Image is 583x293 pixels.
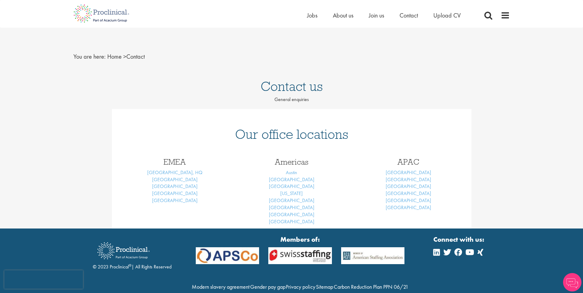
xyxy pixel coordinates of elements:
a: [GEOGRAPHIC_DATA] [269,176,314,183]
a: [US_STATE] [280,190,303,197]
img: APSCo [264,247,337,264]
a: [GEOGRAPHIC_DATA] [386,183,431,189]
a: breadcrumb link to Home [107,53,122,61]
iframe: reCAPTCHA [4,270,83,289]
a: [GEOGRAPHIC_DATA] [386,204,431,211]
img: APSCo [191,247,264,264]
a: [GEOGRAPHIC_DATA] [269,204,314,211]
div: © 2023 Proclinical | All Rights Reserved [93,238,171,271]
sup: ® [129,263,132,268]
a: [GEOGRAPHIC_DATA] [152,190,198,197]
a: About us [333,11,353,19]
a: Sitemap [316,283,333,290]
a: Austin [286,169,297,176]
a: Upload CV [433,11,461,19]
a: [GEOGRAPHIC_DATA] [269,218,314,225]
img: APSCo [337,247,409,264]
a: Carbon Reduction Plan PPN 06/21 [334,283,408,290]
a: [GEOGRAPHIC_DATA] [386,197,431,204]
a: [GEOGRAPHIC_DATA] [386,176,431,183]
h3: Americas [238,158,345,166]
a: [GEOGRAPHIC_DATA] [152,183,198,189]
a: [GEOGRAPHIC_DATA] [152,176,198,183]
a: [GEOGRAPHIC_DATA] [269,183,314,189]
span: > [123,53,126,61]
a: [GEOGRAPHIC_DATA] [386,169,431,176]
a: Modern slavery agreement [192,283,250,290]
a: [GEOGRAPHIC_DATA] [269,211,314,218]
a: Privacy policy [286,283,315,290]
a: [GEOGRAPHIC_DATA], HQ [147,169,203,176]
h1: Our office locations [121,127,462,141]
a: Join us [369,11,384,19]
span: Contact [107,53,145,61]
img: Proclinical Recruitment [93,238,154,264]
img: Chatbot [563,273,581,291]
span: You are here: [73,53,106,61]
a: Contact [400,11,418,19]
h3: EMEA [121,158,229,166]
a: [GEOGRAPHIC_DATA] [269,197,314,204]
a: Gender pay gap [250,283,286,290]
h3: APAC [355,158,462,166]
a: Jobs [307,11,317,19]
a: [GEOGRAPHIC_DATA] [152,197,198,204]
strong: Members of: [196,235,405,244]
a: [GEOGRAPHIC_DATA] [386,190,431,197]
strong: Connect with us: [433,235,486,244]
